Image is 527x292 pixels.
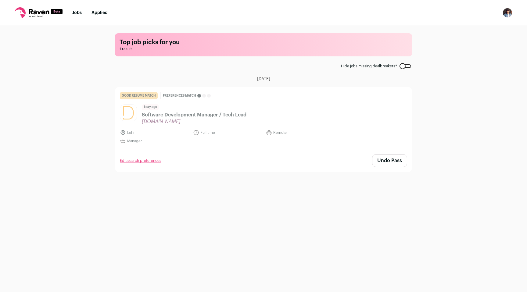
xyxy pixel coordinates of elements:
li: Full time [193,130,263,136]
span: Hide jobs missing dealbreakers? [341,64,397,69]
li: Manager [120,138,189,144]
img: 1074608-medium_jpg [503,8,512,18]
a: Edit search preferences [120,158,161,163]
a: Jobs [72,11,82,15]
span: Preferences match [163,93,196,99]
span: 1 day ago [142,104,159,110]
li: Lehi [120,130,189,136]
button: Undo Pass [372,154,407,167]
a: good resume match Preferences match 1 day ago Software Development Manager / Tech Lead [DOMAIN_NA... [115,87,412,149]
span: [DATE] [257,76,270,82]
a: Applied [91,11,108,15]
span: [DOMAIN_NAME] [142,119,246,125]
span: 1 result [120,47,407,52]
span: Software Development Manager / Tech Lead [142,111,246,119]
button: Open dropdown [503,8,512,18]
div: good resume match [120,92,158,99]
li: Remote [266,130,335,136]
img: ca00a79dc3b4d9e5d922eab14a741f3bdde8d51bc7b90094576b88428497f1ba.jpg [120,105,137,121]
h1: Top job picks for you [120,38,407,47]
